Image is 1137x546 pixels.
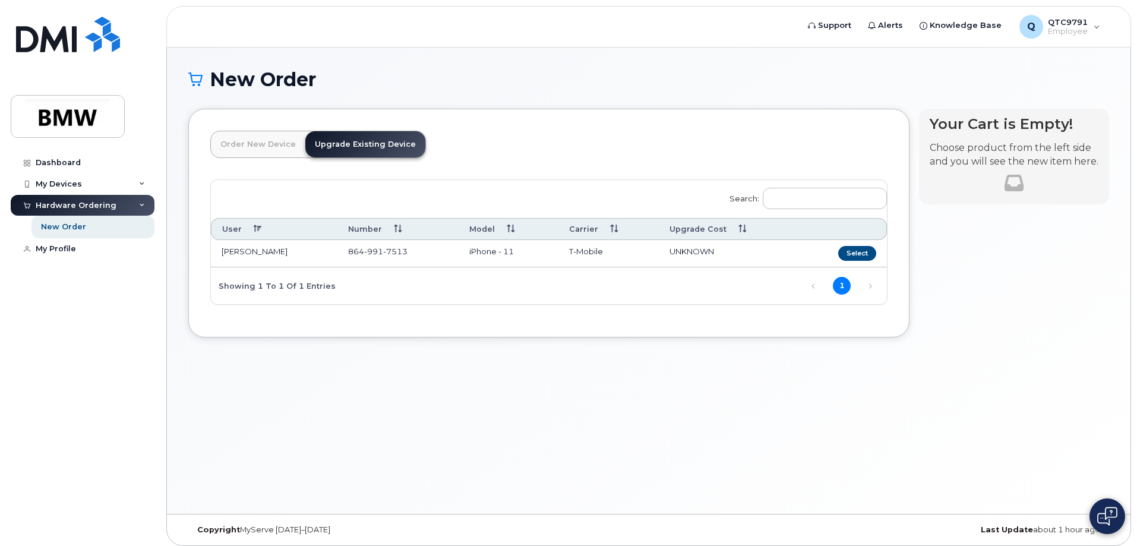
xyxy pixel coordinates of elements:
td: T-Mobile [558,240,659,267]
input: Search: [763,188,887,209]
a: Previous [804,277,822,295]
span: UNKNOWN [669,247,714,256]
strong: Last Update [981,525,1033,534]
a: Next [861,277,879,295]
span: 7513 [383,247,408,256]
span: 991 [364,247,383,256]
th: Carrier: activate to sort column ascending [558,218,659,240]
th: Model: activate to sort column ascending [459,218,558,240]
strong: Copyright [197,525,240,534]
a: Order New Device [211,131,305,157]
p: Choose product from the left side and you will see the new item here. [930,141,1098,169]
img: Open chat [1097,507,1117,526]
span: 864 [348,247,408,256]
th: User: activate to sort column descending [211,218,337,240]
div: MyServe [DATE]–[DATE] [188,525,495,535]
h1: New Order [188,69,1109,90]
td: [PERSON_NAME] [211,240,337,267]
h4: Your Cart is Empty! [930,116,1098,132]
a: Upgrade Existing Device [305,131,425,157]
button: Select [838,246,876,261]
th: Upgrade Cost: activate to sort column ascending [659,218,800,240]
th: Number: activate to sort column ascending [337,218,459,240]
div: about 1 hour ago [802,525,1109,535]
label: Search: [722,180,887,213]
div: Showing 1 to 1 of 1 entries [211,275,336,295]
a: 1 [833,277,851,295]
td: iPhone - 11 [459,240,558,267]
